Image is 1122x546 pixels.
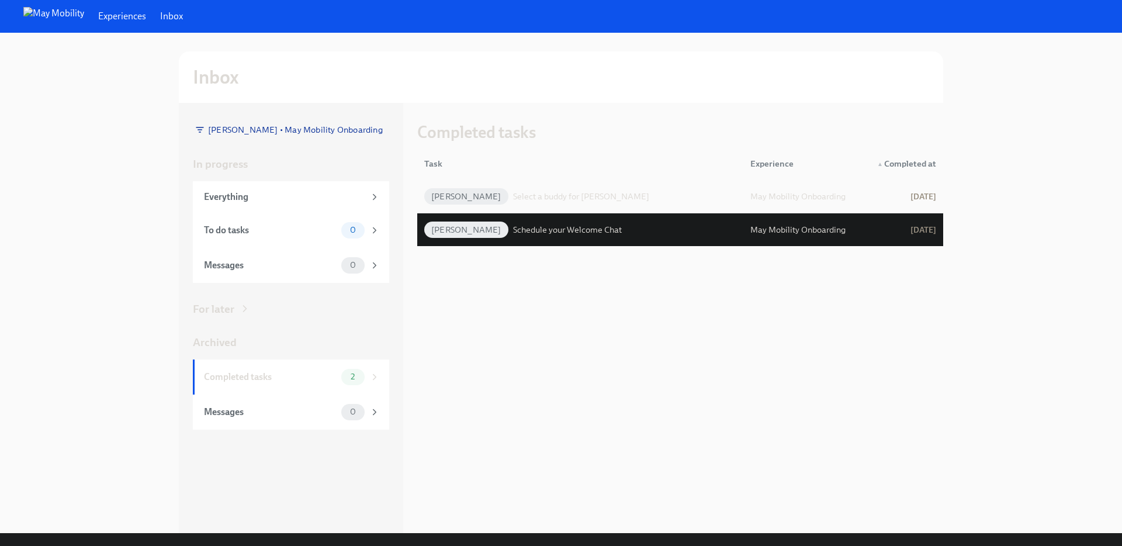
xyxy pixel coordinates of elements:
[193,395,389,430] a: Messages0
[417,213,943,246] a: [PERSON_NAME]Schedule your Welcome ChatMay Mobility Onboarding[DATE]
[424,226,508,234] span: [PERSON_NAME]
[204,191,365,203] div: Everything
[193,248,389,283] a: Messages0
[417,122,536,143] h3: Completed tasks
[343,226,363,234] span: 0
[98,10,146,23] a: Experiences
[871,152,941,175] div: ▲Completed at
[877,161,883,167] span: ▲
[204,259,337,272] div: Messages
[910,192,936,202] strong: [DATE]
[513,223,622,237] div: Schedule your Welcome Chat
[871,157,941,171] div: Completed at
[746,157,871,171] div: Experience
[193,360,389,395] a: Completed tasks2
[193,65,239,89] h2: Inbox
[910,225,936,235] strong: [DATE]
[160,10,183,23] a: Inbox
[23,7,84,26] img: May Mobility
[193,302,234,317] div: For later
[193,181,389,213] a: Everything
[424,192,508,201] span: [PERSON_NAME]
[910,225,936,235] span: October 8th, 2025 16:08
[204,224,337,237] div: To do tasks
[343,407,363,416] span: 0
[193,122,390,138] div: [PERSON_NAME] • May Mobility Onboarding
[344,372,362,381] span: 2
[746,152,871,175] div: Experience
[513,189,649,203] div: Select a buddy for [PERSON_NAME]
[204,406,337,419] div: Messages
[420,157,746,171] div: Task
[193,302,389,317] a: For later
[193,157,389,172] a: In progress
[193,213,389,248] a: To do tasks0
[750,189,866,203] div: May Mobility Onboarding
[420,152,746,175] div: Task
[201,126,390,134] span: [PERSON_NAME] • May Mobility Onboarding
[910,192,936,202] span: October 8th, 2025 16:07
[343,261,363,269] span: 0
[193,335,389,350] a: Archived
[750,223,866,237] div: May Mobility Onboarding
[417,180,943,213] a: [PERSON_NAME]Select a buddy for [PERSON_NAME]May Mobility Onboarding[DATE]
[204,371,337,383] div: Completed tasks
